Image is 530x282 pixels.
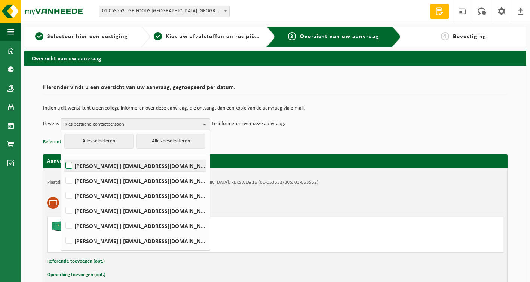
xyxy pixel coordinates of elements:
[441,32,449,40] span: 4
[28,32,135,41] a: 1Selecteer hier een vestiging
[288,32,296,40] span: 3
[154,32,261,41] a: 2Kies uw afvalstoffen en recipiënten
[136,134,205,149] button: Alles deselecteren
[300,34,379,40] span: Overzicht van uw aanvraag
[64,190,206,201] label: [PERSON_NAME] ( [EMAIL_ADDRESS][DOMAIN_NAME] )
[166,34,269,40] span: Kies uw afvalstoffen en recipiënten
[43,106,508,111] p: Indien u dit wenst kunt u een collega informeren over deze aanvraag, die ontvangt dan een kopie v...
[24,51,526,65] h2: Overzicht van uw aanvraag
[61,118,210,130] button: Kies bestaand contactpersoon
[47,256,105,266] button: Referentie toevoegen (opt.)
[64,220,206,231] label: [PERSON_NAME] ( [EMAIL_ADDRESS][DOMAIN_NAME] )
[99,6,229,16] span: 01-053552 - GB FOODS BELGIUM NV - PUURS-SINT-AMANDS
[43,118,59,130] p: Ik wens
[47,34,128,40] span: Selecteer hier een vestiging
[47,180,80,185] strong: Plaatsingsadres:
[64,205,206,216] label: [PERSON_NAME] ( [EMAIL_ADDRESS][DOMAIN_NAME] )
[154,32,162,40] span: 2
[99,6,230,17] span: 01-053552 - GB FOODS BELGIUM NV - PUURS-SINT-AMANDS
[47,270,105,280] button: Opmerking toevoegen (opt.)
[51,221,74,232] img: HK-XC-40-GN-00.png
[64,134,134,149] button: Alles selecteren
[43,137,101,147] button: Referentie toevoegen (opt.)
[64,235,206,246] label: [PERSON_NAME] ( [EMAIL_ADDRESS][DOMAIN_NAME] )
[64,175,206,186] label: [PERSON_NAME] ( [EMAIL_ADDRESS][DOMAIN_NAME] )
[43,84,508,94] h2: Hieronder vindt u een overzicht van uw aanvraag, gegroepeerd per datum.
[35,32,43,40] span: 1
[47,158,103,164] strong: Aanvraag voor [DATE]
[212,118,285,130] p: te informeren over deze aanvraag.
[65,119,200,130] span: Kies bestaand contactpersoon
[64,160,206,171] label: [PERSON_NAME] ( [EMAIL_ADDRESS][DOMAIN_NAME] )
[453,34,486,40] span: Bevestiging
